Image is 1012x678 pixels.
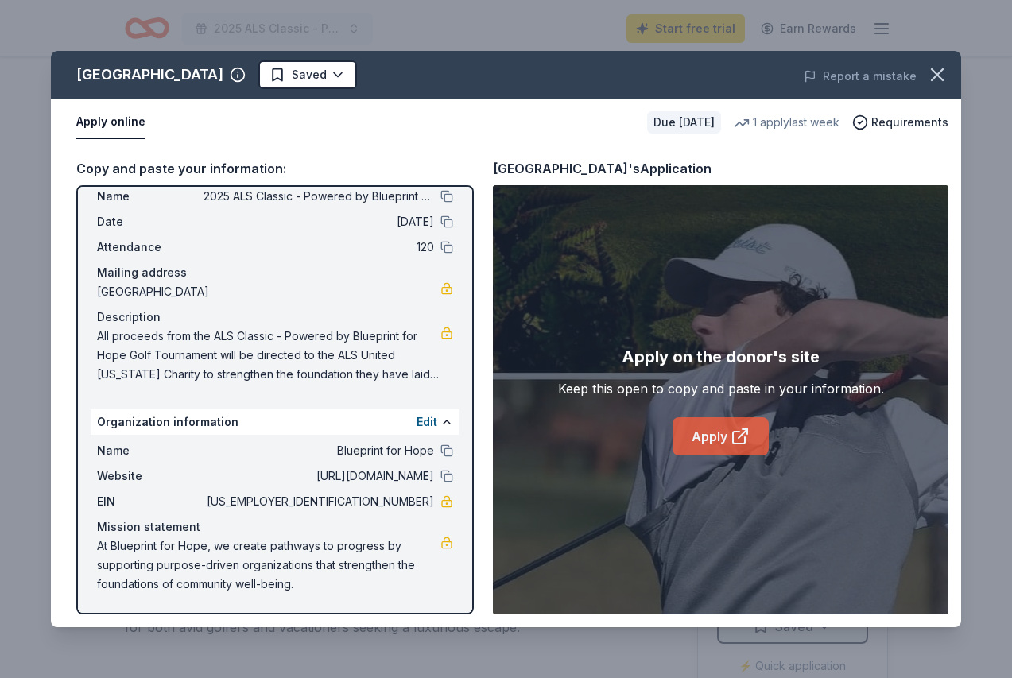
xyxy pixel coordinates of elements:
[97,282,440,301] span: [GEOGRAPHIC_DATA]
[204,238,434,257] span: 120
[204,212,434,231] span: [DATE]
[493,158,712,179] div: [GEOGRAPHIC_DATA]'s Application
[97,308,453,327] div: Description
[204,492,434,511] span: [US_EMPLOYER_IDENTIFICATION_NUMBER]
[258,60,357,89] button: Saved
[97,441,204,460] span: Name
[204,467,434,486] span: [URL][DOMAIN_NAME]
[292,65,327,84] span: Saved
[91,409,459,435] div: Organization information
[417,413,437,432] button: Edit
[97,238,204,257] span: Attendance
[97,187,204,206] span: Name
[97,492,204,511] span: EIN
[97,327,440,384] span: All proceeds from the ALS Classic - Powered by Blueprint for Hope Golf Tournament will be directe...
[204,441,434,460] span: Blueprint for Hope
[97,537,440,594] span: At Blueprint for Hope, we create pathways to progress by supporting purpose-driven organizations ...
[734,113,839,132] div: 1 apply last week
[97,212,204,231] span: Date
[97,263,453,282] div: Mailing address
[76,62,223,87] div: [GEOGRAPHIC_DATA]
[558,379,884,398] div: Keep this open to copy and paste in your information.
[647,111,721,134] div: Due [DATE]
[622,344,820,370] div: Apply on the donor's site
[852,113,948,132] button: Requirements
[204,187,434,206] span: 2025 ALS Classic - Powered by Blueprint for Hope
[97,517,453,537] div: Mission statement
[871,113,948,132] span: Requirements
[673,417,769,455] a: Apply
[76,106,145,139] button: Apply online
[97,467,204,486] span: Website
[76,158,474,179] div: Copy and paste your information:
[804,67,917,86] button: Report a mistake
